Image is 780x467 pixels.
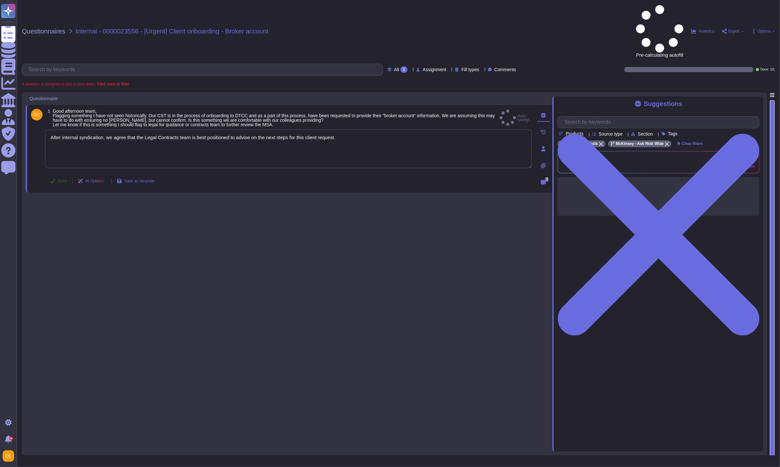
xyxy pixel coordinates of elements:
span: Comments [494,67,516,72]
span: Auto-saving... [500,110,532,126]
span: Save as template [125,179,155,183]
button: user [1,449,19,463]
span: Questionnaire [30,96,58,101]
b: Click here to filter [96,82,129,86]
input: Search by keywords [561,117,759,128]
input: Search by keywords [25,64,382,75]
button: Done [45,175,72,187]
span: 1 [45,109,50,113]
span: Pre-calculating autofill [636,5,683,57]
span: Questionnaires [22,28,65,34]
span: Assignment [423,67,446,72]
div: 9+ [9,437,13,441]
img: user [3,450,14,462]
span: Good afternoon team, Flagging something I have not seen historically. Our CST is in the process o... [53,109,495,127]
span: 0 [545,177,549,182]
span: 0 / 1 [770,68,775,71]
span: Fill types [461,67,479,72]
span: Done: [760,68,769,71]
img: user [31,109,42,120]
span: All [394,67,399,72]
button: Analytics [691,29,714,34]
button: Save as template [112,175,160,187]
span: Export [728,29,740,33]
span: Options [758,29,771,33]
span: A question is assigned to you or your team. [22,82,129,86]
textarea: After internal syndication, we agree that the Legal Contracts team is best positioned to advise o... [45,129,532,168]
span: Internal - 0000023556 - [Urgent] Client onboarding - Broker account [76,28,268,34]
div: 1 [400,66,408,73]
span: Done [58,179,67,183]
span: Analytics [699,29,714,33]
span: AI Options [86,179,104,183]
